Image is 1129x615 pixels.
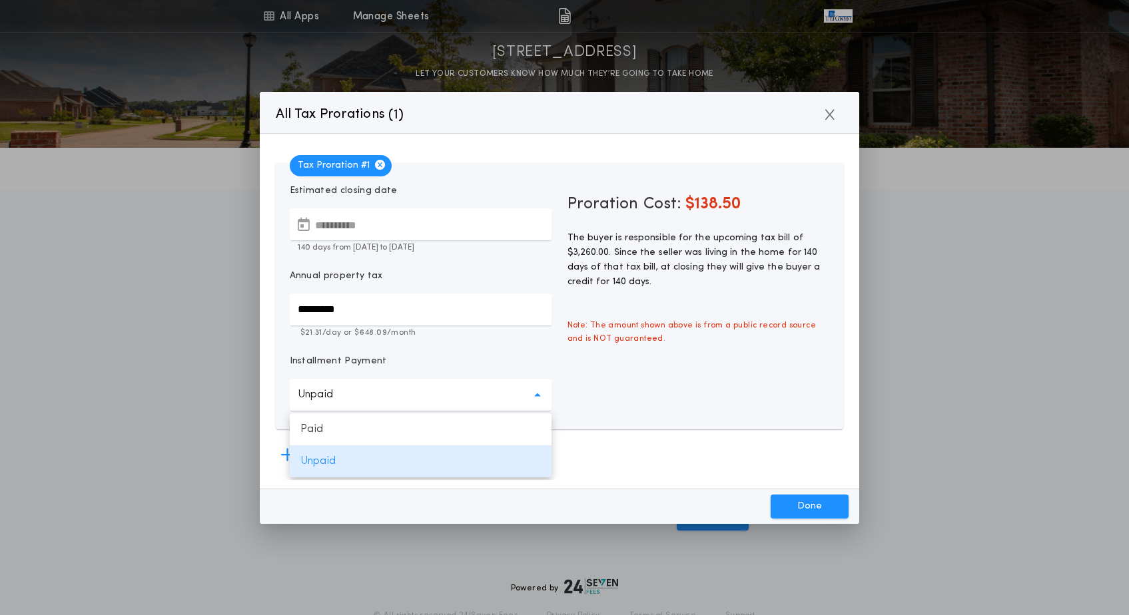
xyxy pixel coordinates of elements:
p: All Tax Prorations ( ) [276,104,404,125]
input: Annual property tax [290,294,552,325]
span: The buyer is responsible for the upcoming tax bill of $3,260.00. Since the seller was living in t... [567,233,821,287]
button: Done [771,495,849,518]
p: Unpaid [290,445,552,477]
p: $21.31 /day or $648.09 /month [290,327,552,339]
span: 1 [394,108,398,122]
span: Note: The amount shown above is from a public record source and is NOT guaranteed. [560,311,837,353]
p: Unpaid [298,387,354,403]
span: Tax Proration # 1 [290,155,392,176]
span: Proration [567,194,638,215]
button: Unpaid [290,379,552,411]
p: 140 days from [DATE] to [DATE] [290,242,552,254]
span: Cost: [643,196,681,212]
p: Annual property tax [290,270,383,283]
span: $138.50 [685,196,741,212]
ul: Unpaid [290,413,552,477]
p: Paid [290,413,552,445]
p: Estimated closing date [290,184,552,198]
p: Installment Payment [290,355,387,368]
